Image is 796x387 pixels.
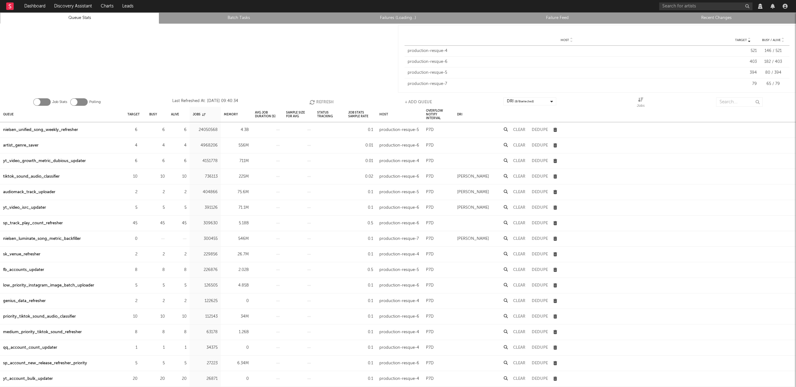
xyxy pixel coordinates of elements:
[457,235,489,243] div: [PERSON_NAME]
[426,235,434,243] div: P7D
[716,97,763,107] input: Search...
[379,375,419,383] div: production-resque-4
[532,377,548,381] button: Dedupe
[513,377,525,381] button: Clear
[193,157,218,165] div: 4151778
[532,268,548,272] button: Dedupe
[127,375,137,383] div: 20
[3,297,46,305] div: genius_data_refresher
[513,268,525,272] button: Clear
[640,14,793,22] a: Recent Changes
[426,251,434,258] div: P7D
[379,329,419,336] div: production-resque-4
[348,329,373,336] div: 0.1
[149,282,165,289] div: 5
[193,297,218,305] div: 122625
[457,108,462,121] div: DRI
[379,220,419,227] div: production-resque-6
[127,344,137,352] div: 1
[3,157,86,165] div: yt_video_growth_metric_dubious_updater
[171,142,187,149] div: 4
[3,189,55,196] a: audiomack_track_uploader
[532,315,548,319] button: Dedupe
[426,108,451,121] div: Overflow Notify Interval
[348,251,373,258] div: 0.1
[379,108,388,121] div: Host
[426,157,434,165] div: P7D
[193,344,218,352] div: 34375
[127,282,137,289] div: 5
[224,360,249,367] div: 6.34M
[348,142,373,149] div: 0.01
[457,189,489,196] div: [PERSON_NAME]
[481,14,633,22] a: Failure Feed
[3,313,76,320] a: priority_tiktok_sound_audio_classifier
[637,102,645,110] div: Jobs
[379,251,419,258] div: production-resque-4
[379,266,419,274] div: production-resque-5
[3,251,40,258] a: sk_venue_refresher
[193,313,218,320] div: 112143
[348,157,373,165] div: 0.01
[507,98,534,105] div: DRI
[171,297,187,305] div: 2
[513,330,525,334] button: Clear
[127,360,137,367] div: 5
[3,204,46,212] div: yt_video_isrc_updater
[348,220,373,227] div: 0.5
[171,329,187,336] div: 8
[224,313,249,320] div: 34M
[193,329,218,336] div: 63178
[224,142,249,149] div: 556M
[127,266,137,274] div: 8
[309,97,334,107] button: Refresh
[426,173,434,180] div: P7D
[149,157,165,165] div: 6
[3,126,78,134] a: nielsen_unified_song_weekly_refresher
[224,157,249,165] div: 711M
[513,361,525,365] button: Clear
[3,282,94,289] a: low_priority_instagram_image_batch_uploader
[127,313,137,320] div: 10
[513,128,525,132] button: Clear
[3,14,156,22] a: Queue Stats
[348,360,373,367] div: 0.1
[532,346,548,350] button: Dedupe
[532,128,548,132] button: Dedupe
[193,189,218,196] div: 404866
[515,98,534,105] span: ( 8 / 8 selected)
[127,204,137,212] div: 5
[532,330,548,334] button: Dedupe
[513,299,525,303] button: Clear
[3,360,87,367] div: sp_account_new_release_refresher_priority
[149,266,165,274] div: 8
[224,282,249,289] div: 4.85B
[561,38,569,42] span: Host
[532,283,548,287] button: Dedupe
[3,375,53,383] div: yt_account_bulk_updater
[379,204,419,212] div: production-resque-6
[729,48,757,54] div: 521
[149,126,165,134] div: 6
[149,297,165,305] div: 2
[729,70,757,76] div: 394
[348,108,373,121] div: Job Stats Sample Rate
[127,126,137,134] div: 6
[193,108,206,121] div: Jobs
[426,204,434,212] div: P7D
[171,375,187,383] div: 20
[127,189,137,196] div: 2
[532,221,548,225] button: Dedupe
[193,266,218,274] div: 226876
[224,126,249,134] div: 4.3B
[127,157,137,165] div: 6
[379,235,419,243] div: production-resque-7
[224,204,249,212] div: 71.1M
[3,235,81,243] div: nielsen_luminate_song_metric_backfiller
[379,313,419,320] div: production-resque-6
[348,189,373,196] div: 0.1
[513,190,525,194] button: Clear
[729,59,757,65] div: 403
[457,173,489,180] div: [PERSON_NAME]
